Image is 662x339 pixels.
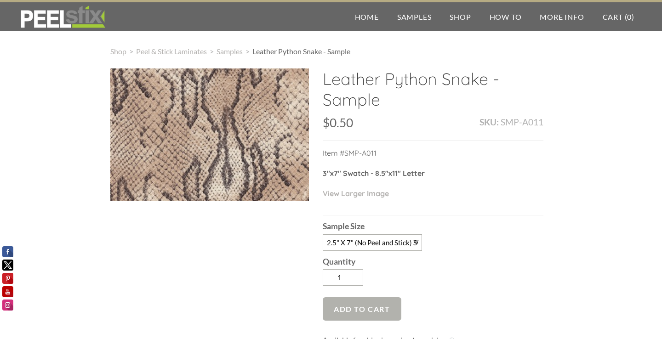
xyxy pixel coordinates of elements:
[207,47,217,56] span: >
[323,68,543,117] h2: Leather Python Snake - Sample
[388,2,441,31] a: Samples
[323,147,543,168] p: Item #SMP-A011
[18,6,107,28] img: REFACE SUPPLIES
[480,2,531,31] a: How To
[479,117,499,127] b: SKU:
[126,47,136,56] span: >
[627,12,632,21] span: 0
[243,47,252,56] span: >
[594,2,644,31] a: Cart (0)
[346,2,388,31] a: Home
[323,115,353,130] span: $0.50
[252,47,350,56] span: Leather Python Snake - Sample
[440,2,480,31] a: Shop
[323,257,355,266] b: Quantity
[501,117,543,127] span: SMP-A011
[323,297,401,321] a: Add to Cart
[110,47,126,56] a: Shop
[531,2,593,31] a: More Info
[217,47,243,56] a: Samples
[323,221,365,231] b: Sample Size
[323,169,425,178] strong: 3"x7" Swatch - 8.5"x11" Letter
[323,189,389,198] a: View Larger Image
[136,47,207,56] a: Peel & Stick Laminates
